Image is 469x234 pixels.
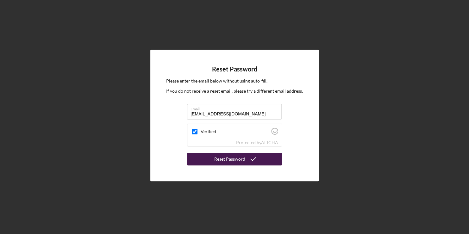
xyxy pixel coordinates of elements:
label: Verified [201,129,269,134]
h4: Reset Password [212,65,257,73]
div: Protected by [236,140,278,145]
label: Email [191,104,282,111]
p: If you do not receive a reset email, please try a different email address. [166,88,303,95]
p: Please enter the email below without using auto-fill. [166,77,303,84]
div: Reset Password [214,153,245,165]
a: Visit Altcha.org [271,130,278,136]
button: Reset Password [187,153,282,165]
a: Visit Altcha.org [261,140,278,145]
